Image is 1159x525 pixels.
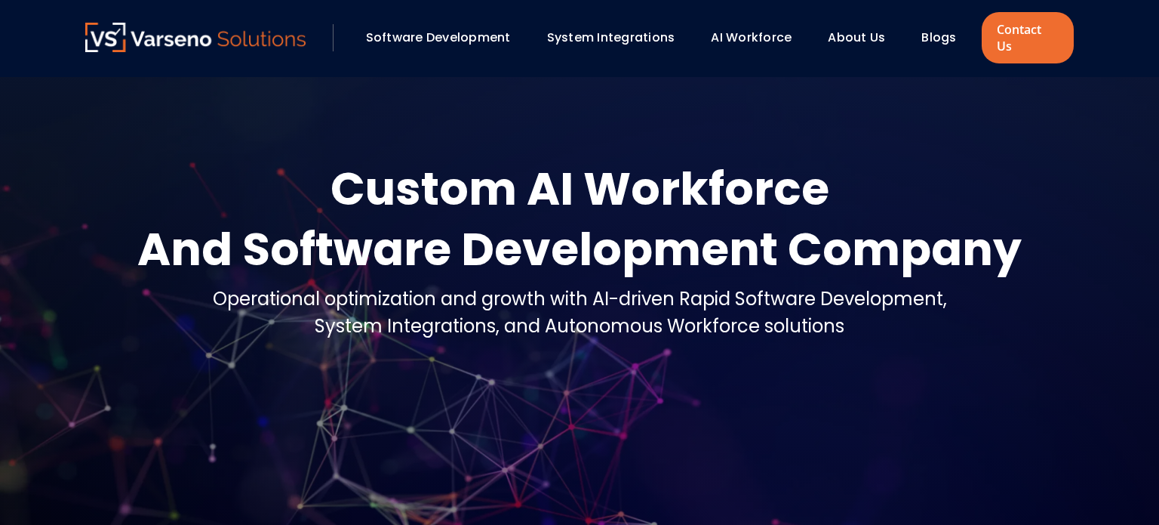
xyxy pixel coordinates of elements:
[703,25,813,51] div: AI Workforce
[137,219,1022,279] div: And Software Development Company
[921,29,956,46] a: Blogs
[85,23,306,53] a: Varseno Solutions – Product Engineering & IT Services
[820,25,906,51] div: About Us
[137,159,1022,219] div: Custom AI Workforce
[85,23,306,52] img: Varseno Solutions – Product Engineering & IT Services
[540,25,696,51] div: System Integrations
[213,313,947,340] div: System Integrations, and Autonomous Workforce solutions
[213,286,947,313] div: Operational optimization and growth with AI-driven Rapid Software Development,
[711,29,792,46] a: AI Workforce
[982,12,1074,63] a: Contact Us
[366,29,511,46] a: Software Development
[547,29,675,46] a: System Integrations
[358,25,532,51] div: Software Development
[828,29,885,46] a: About Us
[914,25,977,51] div: Blogs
